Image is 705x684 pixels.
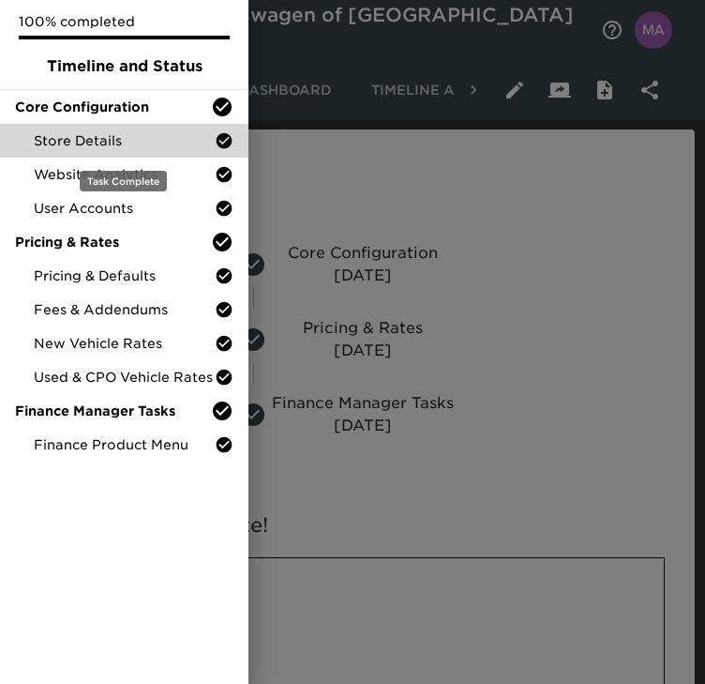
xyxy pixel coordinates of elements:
span: Core Configuration [15,98,211,116]
span: Fees & Addendums [34,300,215,319]
span: Pricing & Defaults [34,266,215,285]
span: User Accounts [34,199,215,218]
span: New Vehicle Rates [34,334,215,353]
span: Finance Manager Tasks [15,402,211,420]
span: Store Details [34,131,215,150]
span: Timeline and Status [15,55,233,78]
span: Pricing & Rates [15,233,211,251]
span: Website Analytics [34,165,215,184]
span: Used & CPO Vehicle Rates [34,368,215,387]
p: 100% completed [19,12,230,31]
span: Finance Product Menu [34,435,215,454]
